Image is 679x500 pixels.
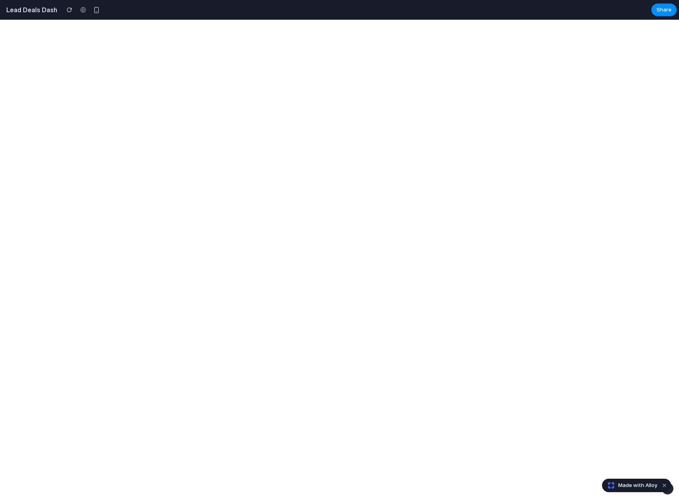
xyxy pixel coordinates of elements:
[656,6,671,14] span: Share
[602,481,658,489] a: Made with Alloy
[3,5,57,15] h2: Lead Deals Dash
[660,481,669,490] button: Dismiss watermark
[651,4,677,16] button: Share
[618,481,657,489] span: Made with Alloy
